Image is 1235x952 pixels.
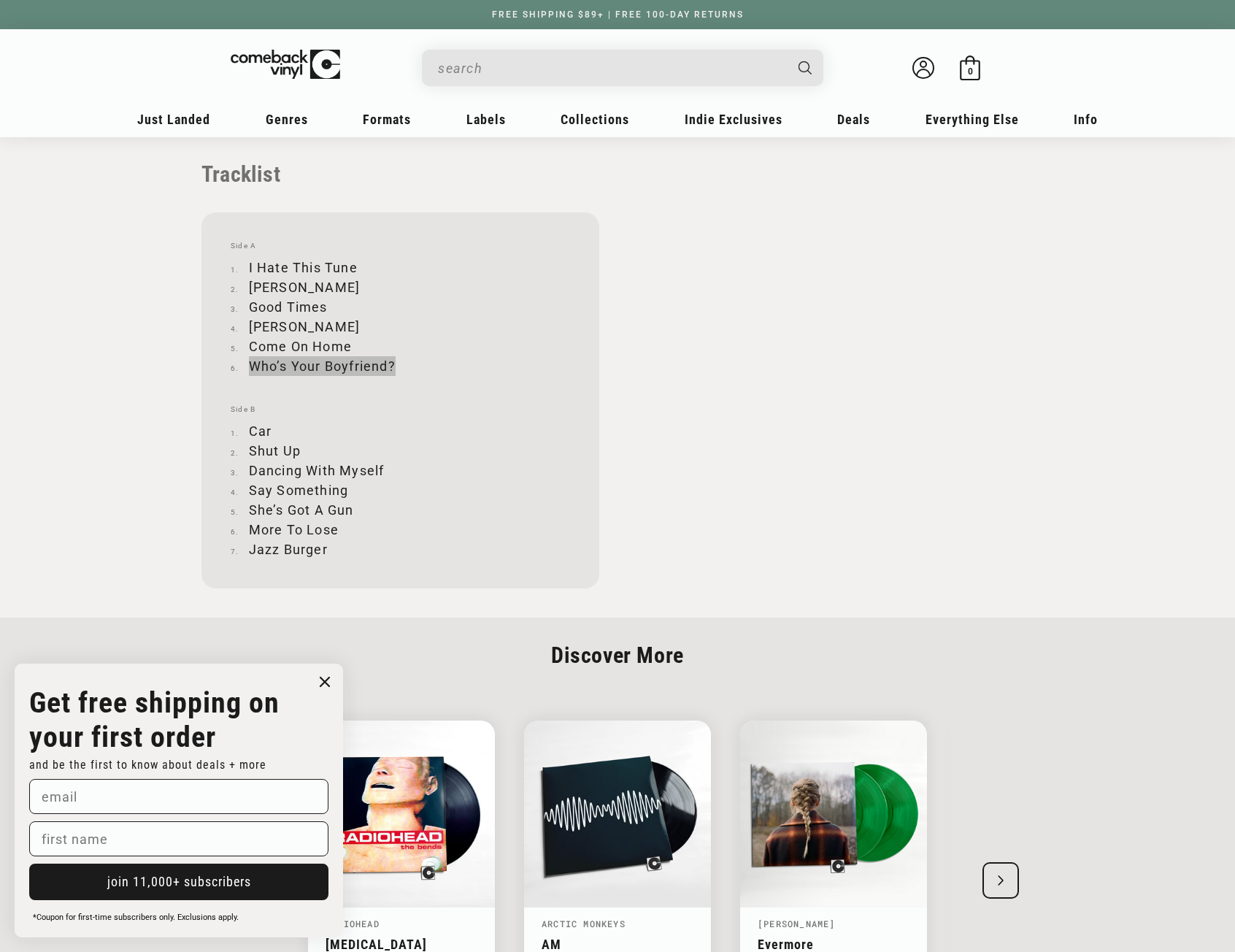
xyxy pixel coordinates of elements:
p: Tracklist [201,161,599,187]
span: Info [1074,112,1098,127]
a: Arctic Monkeys [542,918,626,929]
li: Jazz Burger [231,540,570,559]
a: Evermore [758,937,909,952]
button: join 11,000+ subscribers [29,864,328,900]
span: 0 [968,66,973,77]
li: Say Something [231,480,570,500]
span: Just Landed [137,112,210,127]
a: FREE SHIPPING $89+ | FREE 100-DAY RETURNS [477,9,758,20]
a: Radiohead [326,918,380,929]
li: Come On Home [231,337,570,356]
span: Side A [231,242,570,250]
li: Good Times [231,297,570,317]
span: Collections [561,112,629,127]
span: Side B [231,405,570,414]
li: Car [231,421,570,441]
a: [MEDICAL_DATA] [326,937,477,952]
li: I Hate This Tune [231,258,570,277]
strong: Get free shipping on your first order [29,686,280,754]
span: Deals [837,112,870,127]
span: Genres [266,112,308,127]
input: first name [29,821,328,856]
li: Shut Up [231,441,570,461]
li: [PERSON_NAME] [231,277,570,297]
button: Close dialog [314,671,336,693]
span: Formats [363,112,411,127]
span: Indie Exclusives [685,112,782,127]
span: and be the first to know about deals + more [29,758,266,772]
a: [PERSON_NAME] [758,918,836,929]
a: AM [542,937,693,952]
span: *Coupon for first-time subscribers only. Exclusions apply. [33,913,239,922]
li: [PERSON_NAME] [231,317,570,337]
li: Who’s Your Boyfriend? [231,356,570,376]
li: She’s Got A Gun [231,500,570,520]
li: Dancing With Myself [231,461,570,480]
input: email [29,779,328,814]
div: Next slide [982,862,1019,899]
div: Search [422,50,823,86]
button: Search [786,50,826,86]
input: When autocomplete results are available use up and down arrows to review and enter to select [438,53,784,83]
span: Labels [466,112,506,127]
span: Everything Else [926,112,1019,127]
li: More To Lose [231,520,570,540]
